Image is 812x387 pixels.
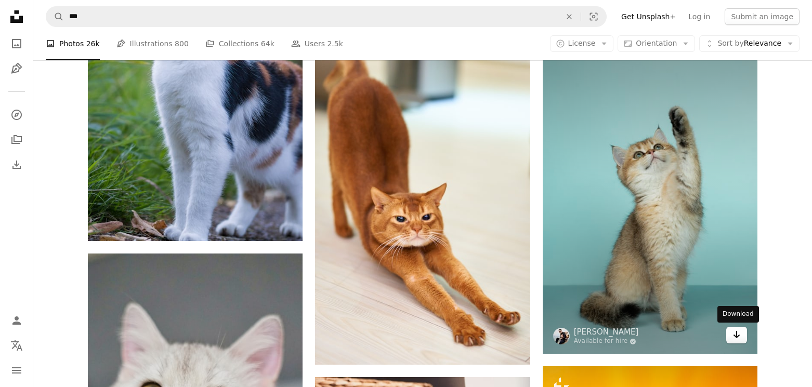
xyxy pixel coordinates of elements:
[175,38,189,49] span: 800
[6,33,27,54] a: Photos
[327,38,343,49] span: 2.5k
[717,306,759,323] div: Download
[6,58,27,79] a: Illustrations
[261,38,274,49] span: 64k
[46,6,607,27] form: Find visuals sitewide
[682,8,716,25] a: Log in
[618,35,695,52] button: Orientation
[615,8,682,25] a: Get Unsplash+
[315,198,530,208] a: orange cat stretching on white surface
[550,35,614,52] button: License
[543,32,757,354] img: white and brown long fur cat
[636,39,677,47] span: Orientation
[6,335,27,356] button: Language
[315,43,530,365] img: orange cat stretching on white surface
[717,39,743,47] span: Sort by
[574,327,639,337] a: [PERSON_NAME]
[205,27,274,60] a: Collections 64k
[581,7,606,26] button: Visual search
[291,27,343,60] a: Users 2.5k
[574,337,639,345] a: Available for hire
[558,7,581,26] button: Clear
[553,328,570,344] img: Go to Alvan Nee's profile
[6,129,27,150] a: Collections
[6,154,27,175] a: Download History
[717,38,781,49] span: Relevance
[6,6,27,29] a: Home — Unsplash
[116,27,189,60] a: Illustrations 800
[6,104,27,125] a: Explore
[6,310,27,331] a: Log in / Sign up
[543,188,757,197] a: white and brown long fur cat
[568,39,596,47] span: License
[699,35,800,52] button: Sort byRelevance
[726,327,747,343] a: Download
[88,75,303,84] a: calico cat
[725,8,800,25] button: Submit an image
[6,360,27,381] button: Menu
[46,7,64,26] button: Search Unsplash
